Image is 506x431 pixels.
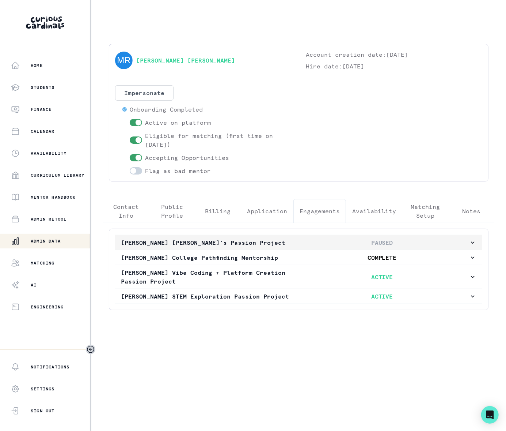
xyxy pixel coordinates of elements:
img: svg [115,52,133,69]
p: Sign Out [31,408,55,414]
p: Availability [31,150,66,156]
button: [PERSON_NAME] STEM Exploration Passion ProjectACTIVE [115,289,482,304]
p: Hire date: [DATE] [306,62,483,71]
p: Finance [31,106,52,112]
p: [PERSON_NAME] Vibe Coding + Platform Creation Passion Project [121,268,295,286]
p: Contact Info [109,202,143,220]
p: Account creation date: [DATE] [306,50,483,59]
button: [PERSON_NAME] Vibe Coding + Platform Creation Passion ProjectACTIVE [115,265,482,289]
p: Eligible for matching (first time on [DATE]) [145,131,292,149]
p: Home [31,63,43,68]
a: [PERSON_NAME] [PERSON_NAME] [136,56,235,65]
p: ACTIVE [295,273,469,281]
p: Matching [31,260,55,266]
button: Impersonate [115,85,174,101]
p: Engagements [300,207,340,215]
p: AI [31,282,37,288]
p: Billing [205,207,231,215]
p: Application [247,207,287,215]
p: Notes [462,207,480,215]
p: COMPLETE [295,253,469,262]
p: Flag as bad mentor [145,166,211,175]
img: Curious Cardinals Logo [26,16,64,29]
p: Matching Setup [408,202,442,220]
p: [PERSON_NAME] [PERSON_NAME]'s Passion Project [121,238,295,247]
p: Admin Data [31,238,61,244]
p: Admin Retool [31,216,66,222]
p: Onboarding Completed [130,105,203,114]
p: Public Profile [155,202,189,220]
p: PAUSED [295,238,469,247]
p: Notifications [31,364,70,370]
p: Curriculum Library [31,172,85,178]
p: [PERSON_NAME] College Pathfinding Mentorship [121,253,295,262]
button: [PERSON_NAME] College Pathfinding MentorshipCOMPLETE [115,250,482,265]
p: Active on platform [145,118,211,127]
p: [PERSON_NAME] STEM Exploration Passion Project [121,292,295,301]
p: Calendar [31,128,55,134]
p: Settings [31,386,55,392]
p: Students [31,85,55,90]
button: Toggle sidebar [86,345,95,354]
p: Availability [352,207,396,215]
div: Open Intercom Messenger [481,406,499,424]
p: ACTIVE [295,292,469,301]
p: Accepting Opportunities [145,153,229,162]
p: Mentor Handbook [31,194,76,200]
button: [PERSON_NAME] [PERSON_NAME]'s Passion ProjectPAUSED [115,235,482,250]
p: Engineering [31,304,64,310]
